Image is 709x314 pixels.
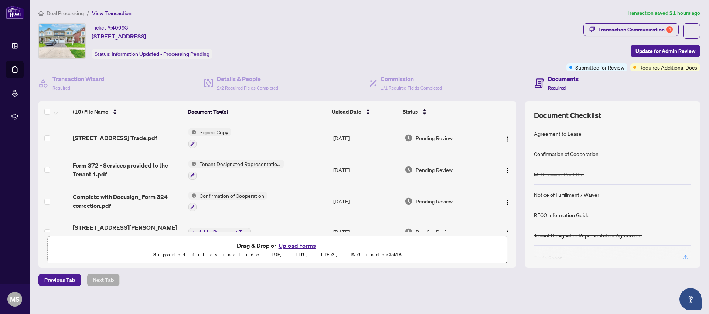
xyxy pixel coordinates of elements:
[217,74,278,83] h4: Details & People
[188,160,197,168] img: Status Icon
[47,10,84,17] span: Deal Processing
[92,32,146,41] span: [STREET_ADDRESS]
[583,23,679,36] button: Transaction Communication4
[52,74,105,83] h4: Transaction Wizard
[112,51,209,57] span: Information Updated - Processing Pending
[504,199,510,205] img: Logo
[237,241,318,250] span: Drag & Drop or
[575,63,624,71] span: Submitted for Review
[405,228,413,236] img: Document Status
[329,101,400,122] th: Upload Date
[501,226,513,238] button: Logo
[188,192,197,200] img: Status Icon
[185,101,328,122] th: Document Tag(s)
[381,74,442,83] h4: Commission
[689,28,694,34] span: ellipsis
[188,128,231,148] button: Status IconSigned Copy
[217,85,278,91] span: 2/2 Required Fields Completed
[666,26,673,33] div: 4
[48,236,507,264] span: Drag & Drop orUpload FormsSupported files include .PDF, .JPG, .JPEG, .PNG under25MB
[198,230,248,235] span: Add a Document Tag
[635,45,695,57] span: Update for Admin Review
[10,294,20,304] span: MS
[330,186,402,217] td: [DATE]
[598,24,673,36] div: Transaction Communication
[504,168,510,173] img: Logo
[534,170,584,178] div: MLS Leased Print Out
[381,85,442,91] span: 1/1 Required Fields Completed
[330,217,402,247] td: [DATE]
[52,250,502,259] p: Supported files include .PDF, .JPG, .JPEG, .PNG under 25 MB
[534,150,599,158] div: Confirmation of Cooperation
[192,230,195,234] span: plus
[416,134,453,142] span: Pending Review
[627,9,700,17] article: Transaction saved 21 hours ago
[679,288,702,310] button: Open asap
[548,74,579,83] h4: Documents
[400,101,489,122] th: Status
[188,228,251,237] button: Add a Document Tag
[188,227,251,237] button: Add a Document Tag
[504,230,510,236] img: Logo
[39,24,85,58] img: IMG-W12218951_1.jpg
[73,223,183,241] span: [STREET_ADDRESS][PERSON_NAME] to Review.pdf
[639,63,697,71] span: Requires Additional Docs
[330,122,402,154] td: [DATE]
[188,160,284,180] button: Status IconTenant Designated Representation Agreement
[534,211,590,219] div: RECO Information Guide
[501,195,513,207] button: Logo
[52,85,70,91] span: Required
[332,108,361,116] span: Upload Date
[416,166,453,174] span: Pending Review
[534,129,582,138] div: Agreement to Lease
[197,192,267,200] span: Confirmation of Cooperation
[44,274,75,286] span: Previous Tab
[534,231,642,239] div: Tenant Designated Representation Agreement
[197,128,231,136] span: Signed Copy
[534,110,601,121] span: Document Checklist
[405,197,413,205] img: Document Status
[188,128,197,136] img: Status Icon
[70,101,185,122] th: (10) File Name
[416,228,453,236] span: Pending Review
[197,160,284,168] span: Tenant Designated Representation Agreement
[548,85,566,91] span: Required
[416,197,453,205] span: Pending Review
[92,49,212,59] div: Status:
[501,132,513,144] button: Logo
[112,24,128,31] span: 40993
[405,134,413,142] img: Document Status
[73,134,157,142] span: [STREET_ADDRESS] Trade.pdf
[38,274,81,286] button: Previous Tab
[534,190,599,199] div: Notice of Fulfillment / Waiver
[501,164,513,176] button: Logo
[38,11,44,16] span: home
[504,136,510,142] img: Logo
[73,192,183,210] span: Complete with Docusign_ Form 324 correction.pdf
[405,166,413,174] img: Document Status
[188,192,267,212] button: Status IconConfirmation of Cooperation
[6,6,24,19] img: logo
[87,274,120,286] button: Next Tab
[92,23,128,32] div: Ticket #:
[73,108,108,116] span: (10) File Name
[92,10,132,17] span: View Transaction
[276,241,318,250] button: Upload Forms
[403,108,418,116] span: Status
[87,9,89,17] li: /
[73,161,183,179] span: Form 372 - Services provided to the Tenant 1.pdf
[631,45,700,57] button: Update for Admin Review
[330,154,402,186] td: [DATE]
